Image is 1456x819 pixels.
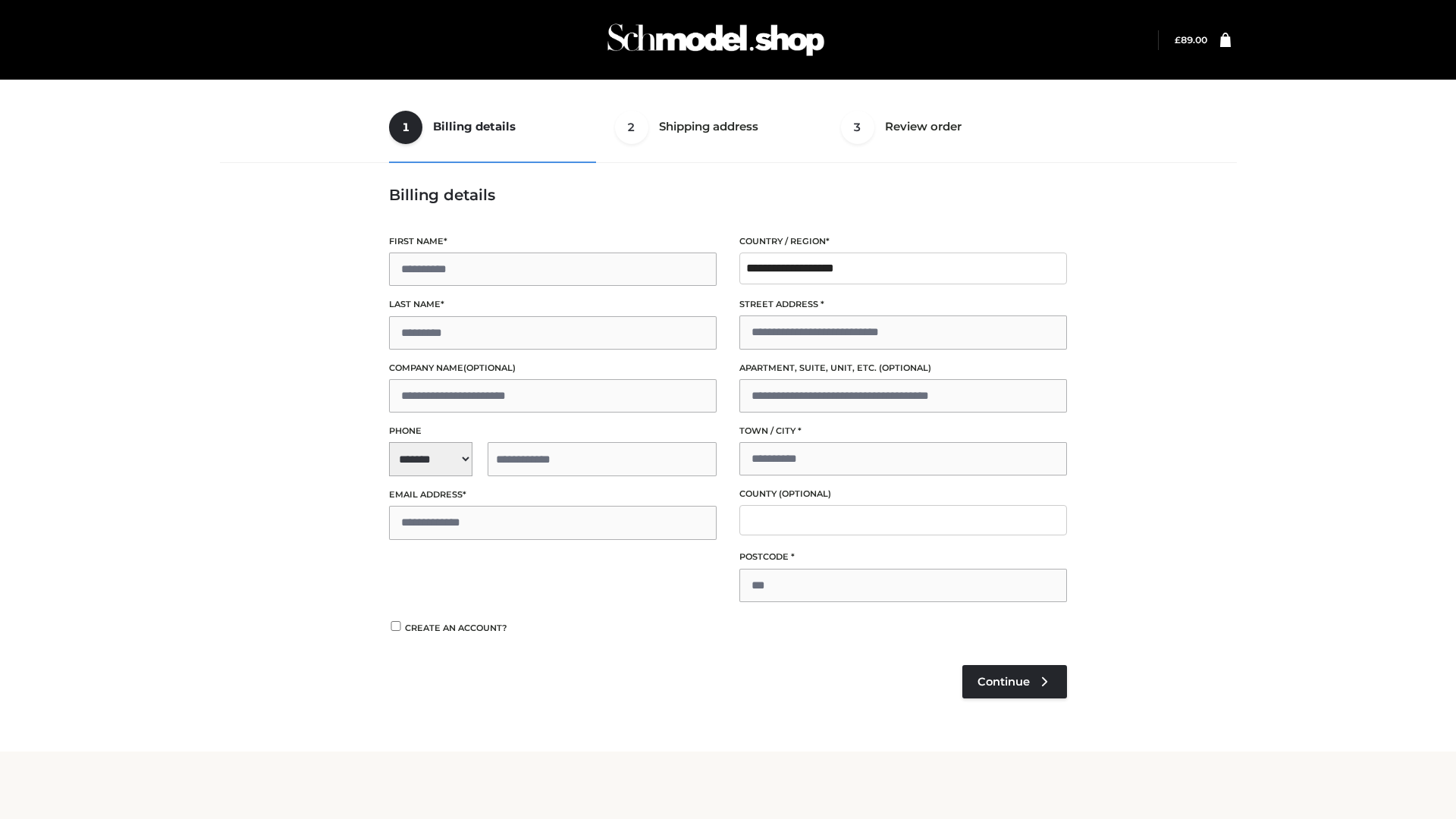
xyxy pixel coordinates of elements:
[739,550,1067,564] label: Postcode
[1175,34,1181,45] span: £
[389,621,403,631] input: Create an account?
[879,362,931,373] span: (optional)
[739,297,1067,312] label: Street address
[389,424,717,438] label: Phone
[602,10,830,70] img: Schmodel Admin 964
[739,234,1067,249] label: Country / Region
[1175,34,1207,45] bdi: 89.00
[739,361,1067,375] label: Apartment, suite, unit, etc.
[1175,34,1207,45] a: £89.00
[389,488,717,502] label: Email address
[389,297,717,312] label: Last name
[739,487,1067,501] label: County
[739,424,1067,438] label: Town / City
[779,488,831,499] span: (optional)
[962,665,1067,698] a: Continue
[405,623,507,633] span: Create an account?
[389,186,1067,204] h3: Billing details
[389,234,717,249] label: First name
[977,675,1030,689] span: Continue
[389,361,717,375] label: Company name
[463,362,516,373] span: (optional)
